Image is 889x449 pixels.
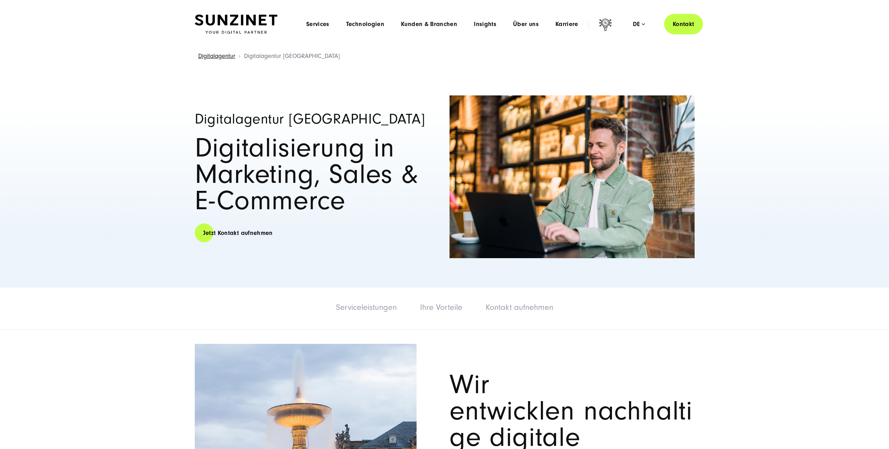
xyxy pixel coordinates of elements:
a: Karriere [555,21,578,28]
a: Services [306,21,329,28]
a: Kontakt [664,14,703,34]
a: Kontakt aufnehmen [486,303,553,312]
div: de [633,21,645,28]
img: SUNZINET Full Service Digital Agentur [195,15,277,34]
a: Digitalagentur [198,52,235,60]
span: Digitalagentur [GEOGRAPHIC_DATA] [244,52,340,60]
a: Insights [474,21,496,28]
h1: Digitalisierung in Marketing, Sales & E-Commerce [195,135,440,214]
a: Jetzt Kontakt aufnehmen [195,223,281,243]
a: Serviceleistungen [336,303,397,312]
a: Technologien [346,21,384,28]
img: Chris Müller - Experte für Performance Marketing bei der Digitalagentur SUNZNET - bei der Arbeit ... [450,95,695,258]
a: Über uns [513,21,539,28]
a: Kunden & Branchen [401,21,457,28]
h3: Digitalagentur [GEOGRAPHIC_DATA] [195,111,440,128]
a: Ihre Vorteile [420,303,462,312]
